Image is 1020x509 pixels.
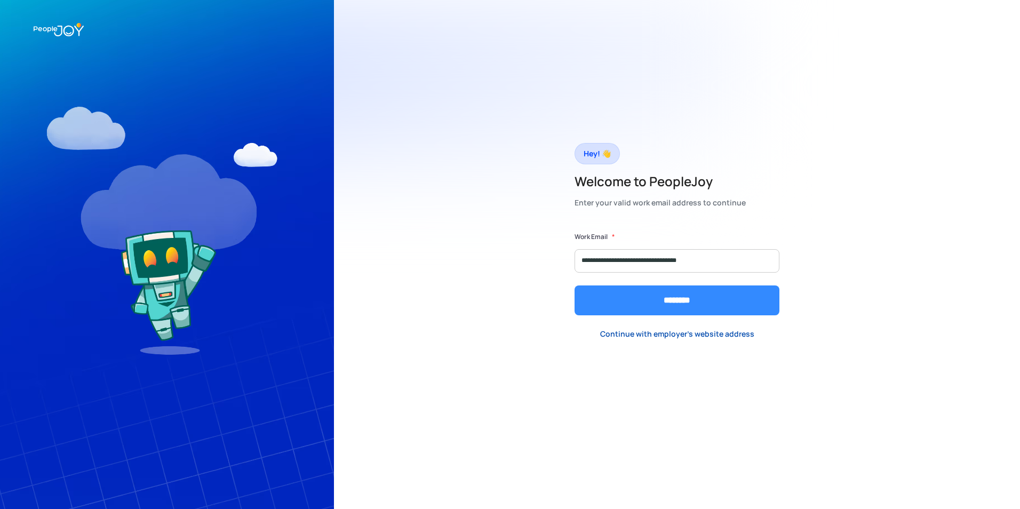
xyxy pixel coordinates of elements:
[575,232,608,242] label: Work Email
[575,195,746,210] div: Enter your valid work email address to continue
[592,323,763,345] a: Continue with employer's website address
[600,329,754,339] div: Continue with employer's website address
[584,146,611,161] div: Hey! 👋
[575,173,746,190] h2: Welcome to PeopleJoy
[575,232,779,315] form: Form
